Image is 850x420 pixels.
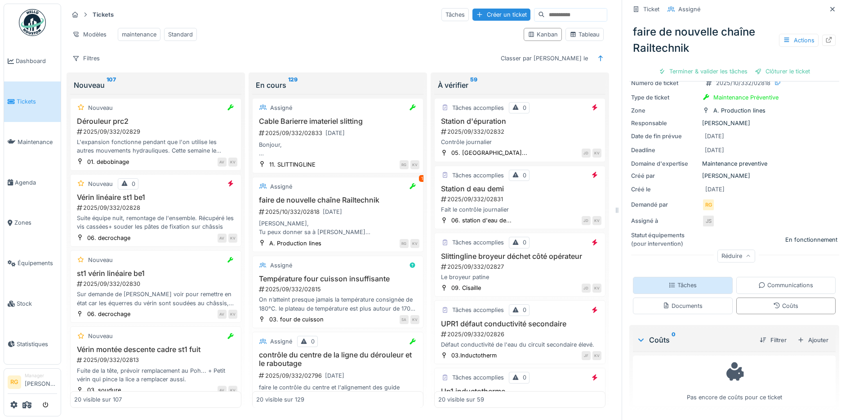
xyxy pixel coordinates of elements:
[256,383,419,400] div: faire le contrôle du centre et l'alignement des guide bande du raboutage de bande. aligné complet...
[269,160,316,169] div: 11. SLITTINGLINE
[87,234,130,242] div: 06. decrochage
[76,356,237,364] div: 2025/09/332/02813
[132,180,135,188] div: 0
[713,93,779,102] div: Maintenance Préventive
[76,280,237,288] div: 2025/09/332/02830
[441,8,469,21] div: Tâches
[270,337,292,346] div: Assigné
[218,234,227,243] div: AV
[713,106,765,115] div: A. Production lines
[218,158,227,167] div: AV
[440,195,601,203] div: 2025/09/332/02831
[497,52,592,65] div: Classer par [PERSON_NAME] le
[325,129,345,137] div: [DATE]
[88,104,113,112] div: Nouveau
[400,239,409,248] div: RG
[631,200,699,209] div: Demandé par
[256,351,419,368] h3: contrôle du centre de la ligne du dérouleur et le raboutage
[438,387,601,396] h3: Up1 inductotherme
[663,302,703,310] div: Documents
[76,203,237,212] div: 2025/09/332/02828
[74,193,237,202] h3: Vérin linéaire st1 be1
[631,119,699,127] div: Responsable
[717,249,755,262] div: Réduire
[19,9,46,36] img: Badge_color-CXgf-gQk.svg
[592,351,601,360] div: KV
[582,149,591,158] div: JD
[523,171,526,180] div: 0
[18,259,57,267] span: Équipements
[288,80,298,90] sup: 129
[74,80,238,90] div: Nouveau
[218,386,227,395] div: AV
[256,140,419,158] div: Bonjour, metre une protection autour du cable afin qu'il ne soit plus sectioné par le coupeaux
[18,138,57,146] span: Maintenance
[631,119,837,127] div: [PERSON_NAME]
[89,10,117,19] strong: Tickets
[132,408,135,416] div: 2
[452,373,504,382] div: Tâches accomplies
[4,203,61,243] a: Zones
[256,295,419,312] div: On n’atteint presque jamais la température consignée de 180°C. le plateau de température est plus...
[25,372,57,392] li: [PERSON_NAME]
[705,146,724,154] div: [DATE]
[4,41,61,81] a: Dashboard
[756,334,790,346] div: Filtrer
[74,366,237,384] div: Fuite de la tête, prévoir remplacement au Poh... + Petit vérin qui pince la lice a remplacer aussi.
[410,315,419,324] div: KV
[438,340,601,349] div: Défaut conductivité de l'eau du circuit secondaire élevé.
[438,205,601,214] div: Fait le contrôle journalier
[74,138,237,155] div: L'expansion fonctionne pendant que l'on utilise les autres mouvements hydrauliques. Cette semaine...
[4,243,61,284] a: Équipements
[438,117,601,126] h3: Station d'épuration
[228,234,237,243] div: KV
[168,30,193,39] div: Standard
[4,284,61,324] a: Stock
[470,80,477,90] sup: 59
[256,80,420,90] div: En cours
[592,216,601,225] div: KV
[794,334,832,346] div: Ajouter
[440,262,601,271] div: 2025/09/332/02827
[451,216,512,225] div: 06. station d'eau de...
[438,320,601,328] h3: UPR1 défaut conductivité secondaire
[74,117,237,126] h3: Dérouleur prc2
[74,290,237,307] div: Sur demande de [PERSON_NAME] voir pour remettre en état car les équerres du vérin sont soudées au...
[631,146,699,154] div: Deadline
[87,310,130,318] div: 06. decrochage
[758,281,813,289] div: Communications
[68,28,111,41] div: Modèles
[631,231,699,248] div: Statut équipements (pour intervention)
[438,138,601,146] div: Contrôle journalier
[631,217,699,225] div: Assigné à
[672,334,676,345] sup: 0
[122,30,156,39] div: maintenance
[76,127,237,136] div: 2025/09/332/02829
[582,284,591,293] div: JD
[523,306,526,314] div: 0
[452,104,504,112] div: Tâches accomplies
[523,373,526,382] div: 0
[269,315,324,324] div: 03. four de cuisson
[528,30,558,39] div: Kanban
[705,132,724,140] div: [DATE]
[325,371,344,380] div: [DATE]
[8,375,21,389] li: RG
[258,206,419,217] div: 2025/10/332/02818
[655,65,751,77] div: Terminer & valider les tâches
[523,238,526,247] div: 0
[17,299,57,308] span: Stock
[419,175,425,182] div: 1
[218,310,227,319] div: AV
[15,178,57,187] span: Agenda
[702,199,715,211] div: RG
[228,310,237,319] div: KV
[592,284,601,293] div: KV
[631,185,699,194] div: Créé le
[438,185,601,193] h3: Station d eau demi
[74,395,122,404] div: 20 visible sur 107
[256,117,419,126] h3: Cable Barierre imateriel slitting
[400,315,409,324] div: SA
[523,104,526,112] div: 0
[440,127,601,136] div: 2025/09/332/02832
